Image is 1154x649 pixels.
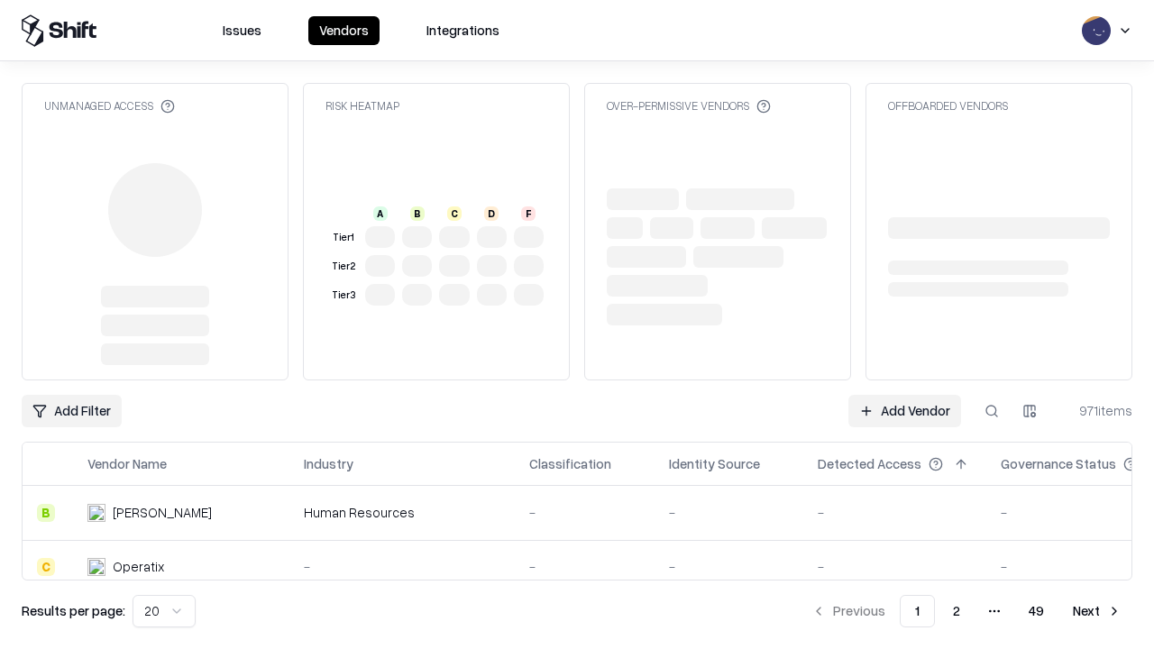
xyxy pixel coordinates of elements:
[329,230,358,245] div: Tier 1
[1062,595,1132,627] button: Next
[529,503,640,522] div: -
[607,98,771,114] div: Over-Permissive Vendors
[818,454,921,473] div: Detected Access
[44,98,175,114] div: Unmanaged Access
[410,206,425,221] div: B
[1060,401,1132,420] div: 971 items
[37,558,55,576] div: C
[22,395,122,427] button: Add Filter
[818,557,972,576] div: -
[939,595,975,627] button: 2
[304,454,353,473] div: Industry
[529,454,611,473] div: Classification
[669,454,760,473] div: Identity Source
[304,557,500,576] div: -
[308,16,380,45] button: Vendors
[329,259,358,274] div: Tier 2
[325,98,399,114] div: Risk Heatmap
[669,557,789,576] div: -
[484,206,499,221] div: D
[87,504,105,522] img: Deel
[304,503,500,522] div: Human Resources
[87,454,167,473] div: Vendor Name
[87,558,105,576] img: Operatix
[212,16,272,45] button: Issues
[848,395,961,427] a: Add Vendor
[900,595,935,627] button: 1
[669,503,789,522] div: -
[801,595,1132,627] nav: pagination
[22,601,125,620] p: Results per page:
[447,206,462,221] div: C
[113,503,212,522] div: [PERSON_NAME]
[888,98,1008,114] div: Offboarded Vendors
[521,206,536,221] div: F
[113,557,164,576] div: Operatix
[529,557,640,576] div: -
[373,206,388,221] div: A
[818,503,972,522] div: -
[1001,454,1116,473] div: Governance Status
[37,504,55,522] div: B
[1014,595,1058,627] button: 49
[329,288,358,303] div: Tier 3
[416,16,510,45] button: Integrations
